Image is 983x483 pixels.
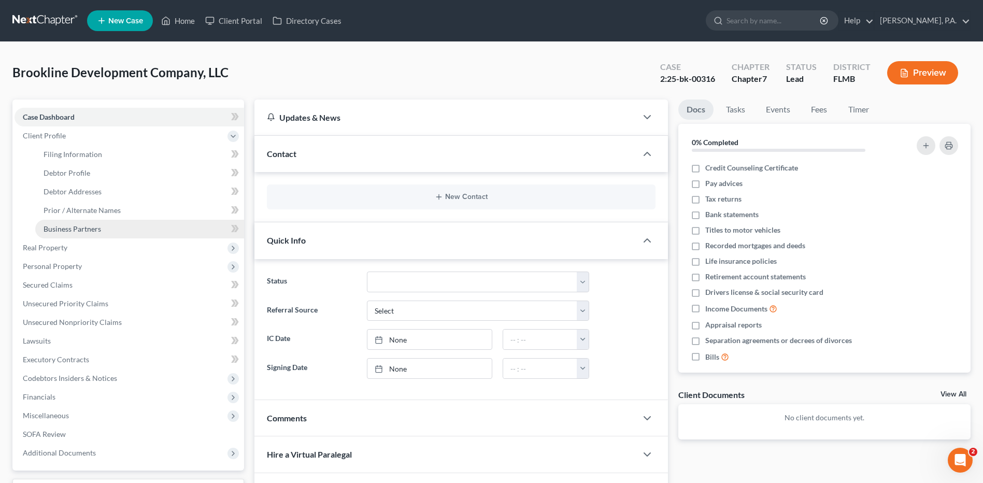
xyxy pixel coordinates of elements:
[692,138,738,147] strong: 0% Completed
[23,355,89,364] span: Executory Contracts
[786,73,817,85] div: Lead
[23,299,108,308] span: Unsecured Priority Claims
[732,61,770,73] div: Chapter
[267,11,347,30] a: Directory Cases
[23,262,82,271] span: Personal Property
[23,318,122,326] span: Unsecured Nonpriority Claims
[687,413,962,423] p: No client documents yet.
[35,145,244,164] a: Filing Information
[267,112,624,123] div: Updates & News
[23,448,96,457] span: Additional Documents
[12,65,229,80] span: Brookline Development Company, LLC
[367,330,492,349] a: None
[839,11,874,30] a: Help
[200,11,267,30] a: Client Portal
[44,224,101,233] span: Business Partners
[35,182,244,201] a: Debtor Addresses
[705,194,742,204] span: Tax returns
[941,391,966,398] a: View All
[948,448,973,473] iframe: Intercom live chat
[367,359,492,378] a: None
[833,61,871,73] div: District
[15,313,244,332] a: Unsecured Nonpriority Claims
[23,243,67,252] span: Real Property
[705,225,780,235] span: Titles to motor vehicles
[705,352,719,362] span: Bills
[15,276,244,294] a: Secured Claims
[15,108,244,126] a: Case Dashboard
[267,235,306,245] span: Quick Info
[678,389,745,400] div: Client Documents
[840,100,877,120] a: Timer
[969,448,977,456] span: 2
[23,280,73,289] span: Secured Claims
[262,301,361,321] label: Referral Source
[705,209,759,220] span: Bank statements
[275,193,647,201] button: New Contact
[718,100,753,120] a: Tasks
[262,358,361,379] label: Signing Date
[15,294,244,313] a: Unsecured Priority Claims
[44,206,121,215] span: Prior / Alternate Names
[705,163,798,173] span: Credit Counseling Certificate
[35,164,244,182] a: Debtor Profile
[705,178,743,189] span: Pay advices
[875,11,970,30] a: [PERSON_NAME], P.A.
[803,100,836,120] a: Fees
[262,329,361,350] label: IC Date
[705,240,805,251] span: Recorded mortgages and deeds
[35,220,244,238] a: Business Partners
[503,359,577,378] input: -- : --
[705,287,823,297] span: Drivers license & social security card
[23,430,66,438] span: SOFA Review
[705,335,852,346] span: Separation agreements or decrees of divorces
[833,73,871,85] div: FLMB
[726,11,821,30] input: Search by name...
[705,304,767,314] span: Income Documents
[108,17,143,25] span: New Case
[267,449,352,459] span: Hire a Virtual Paralegal
[23,336,51,345] span: Lawsuits
[15,350,244,369] a: Executory Contracts
[678,100,714,120] a: Docs
[267,413,307,423] span: Comments
[15,332,244,350] a: Lawsuits
[705,320,762,330] span: Appraisal reports
[887,61,958,84] button: Preview
[762,74,767,83] span: 7
[44,187,102,196] span: Debtor Addresses
[15,425,244,444] a: SOFA Review
[660,73,715,85] div: 2:25-bk-00316
[23,411,69,420] span: Miscellaneous
[44,150,102,159] span: Filing Information
[23,131,66,140] span: Client Profile
[786,61,817,73] div: Status
[267,149,296,159] span: Contact
[503,330,577,349] input: -- : --
[156,11,200,30] a: Home
[705,256,777,266] span: Life insurance policies
[23,392,55,401] span: Financials
[758,100,799,120] a: Events
[44,168,90,177] span: Debtor Profile
[35,201,244,220] a: Prior / Alternate Names
[23,374,117,382] span: Codebtors Insiders & Notices
[23,112,75,121] span: Case Dashboard
[705,272,806,282] span: Retirement account statements
[262,272,361,292] label: Status
[732,73,770,85] div: Chapter
[660,61,715,73] div: Case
